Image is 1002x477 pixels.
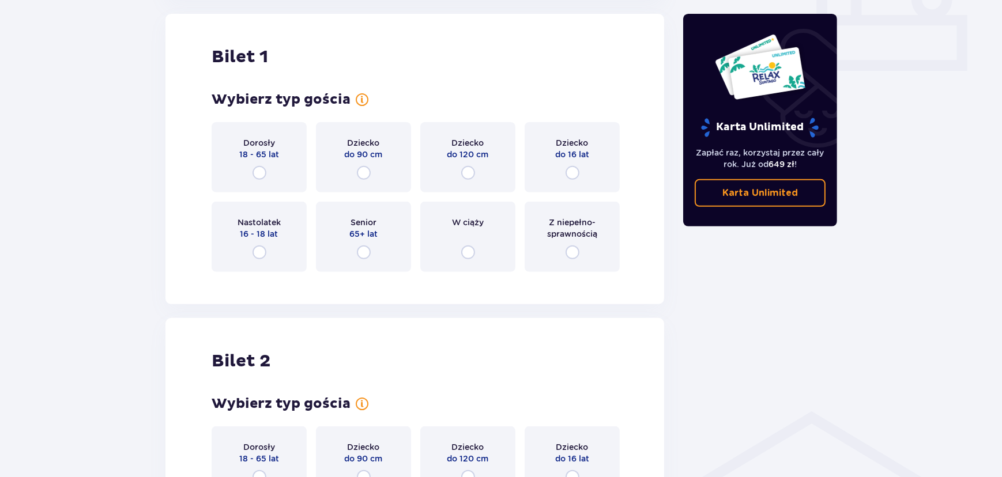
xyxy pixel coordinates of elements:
[351,217,376,228] p: Senior
[452,217,484,228] p: W ciąży
[452,137,484,149] p: Dziecko
[348,137,380,149] p: Dziecko
[700,118,820,138] p: Karta Unlimited
[722,187,798,199] p: Karta Unlimited
[238,217,281,228] p: Nastolatek
[239,453,279,464] p: 18 - 65 lat
[555,453,589,464] p: do 16 lat
[447,149,489,160] p: do 120 cm
[695,147,826,170] p: Zapłać raz, korzystaj przez cały rok. Już od !
[556,441,589,453] p: Dziecko
[452,441,484,453] p: Dziecko
[556,137,589,149] p: Dziecko
[345,149,383,160] p: do 90 cm
[769,160,794,169] span: 649 zł
[349,228,378,240] p: 65+ lat
[240,228,278,240] p: 16 - 18 lat
[447,453,489,464] p: do 120 cm
[212,46,268,68] p: Bilet 1
[695,179,826,207] a: Karta Unlimited
[212,350,270,372] p: Bilet 2
[555,149,589,160] p: do 16 lat
[212,395,351,412] p: Wybierz typ gościa
[239,149,279,160] p: 18 - 65 lat
[348,441,380,453] p: Dziecko
[212,91,351,108] p: Wybierz typ gościa
[243,137,275,149] p: Dorosły
[243,441,275,453] p: Dorosły
[345,453,383,464] p: do 90 cm
[535,217,609,240] p: Z niepełno­sprawnością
